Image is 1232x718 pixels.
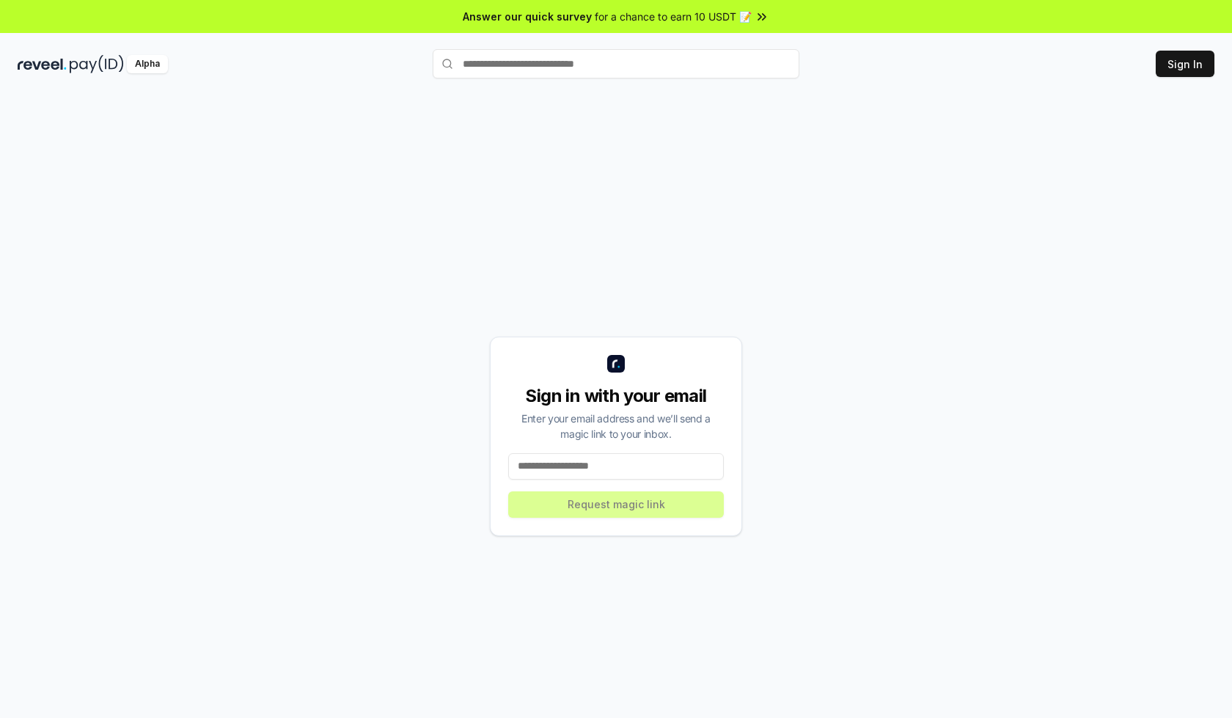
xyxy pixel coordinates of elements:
[595,9,752,24] span: for a chance to earn 10 USDT 📝
[463,9,592,24] span: Answer our quick survey
[1156,51,1214,77] button: Sign In
[18,55,67,73] img: reveel_dark
[508,411,724,442] div: Enter your email address and we’ll send a magic link to your inbox.
[607,355,625,373] img: logo_small
[508,384,724,408] div: Sign in with your email
[127,55,168,73] div: Alpha
[70,55,124,73] img: pay_id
